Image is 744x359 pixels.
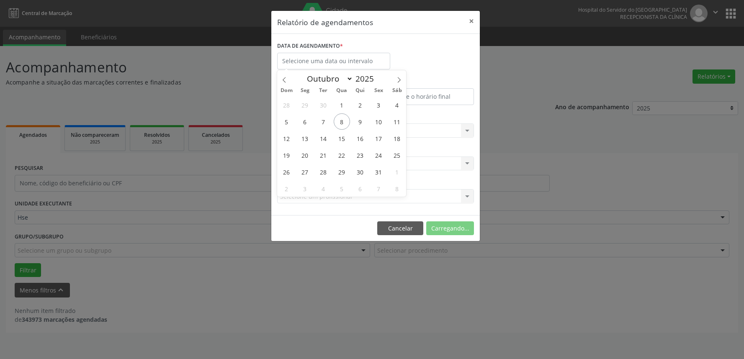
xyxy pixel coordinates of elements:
span: Outubro 2, 2025 [352,97,368,113]
span: Outubro 16, 2025 [352,130,368,146]
span: Novembro 8, 2025 [389,180,405,197]
span: Novembro 5, 2025 [334,180,350,197]
span: Outubro 5, 2025 [278,113,295,130]
button: Close [463,11,480,31]
button: Cancelar [377,221,423,236]
span: Outubro 20, 2025 [297,147,313,163]
span: Dom [277,88,296,93]
span: Outubro 1, 2025 [334,97,350,113]
span: Outubro 24, 2025 [371,147,387,163]
span: Outubro 29, 2025 [334,164,350,180]
span: Outubro 9, 2025 [352,113,368,130]
span: Outubro 31, 2025 [371,164,387,180]
span: Outubro 10, 2025 [371,113,387,130]
span: Outubro 15, 2025 [334,130,350,146]
span: Sáb [388,88,406,93]
span: Novembro 3, 2025 [297,180,313,197]
span: Outubro 21, 2025 [315,147,332,163]
h5: Relatório de agendamentos [277,17,373,28]
label: ATÉ [378,75,474,88]
label: DATA DE AGENDAMENTO [277,40,343,53]
span: Outubro 8, 2025 [334,113,350,130]
span: Outubro 17, 2025 [371,130,387,146]
span: Outubro 12, 2025 [278,130,295,146]
span: Sex [369,88,388,93]
span: Novembro 1, 2025 [389,164,405,180]
input: Selecione uma data ou intervalo [277,53,390,69]
span: Setembro 29, 2025 [297,97,313,113]
span: Outubro 19, 2025 [278,147,295,163]
select: Month [303,73,353,85]
span: Qua [332,88,351,93]
span: Setembro 28, 2025 [278,97,295,113]
span: Outubro 28, 2025 [315,164,332,180]
span: Outubro 6, 2025 [297,113,313,130]
span: Outubro 3, 2025 [371,97,387,113]
span: Outubro 7, 2025 [315,113,332,130]
span: Seg [296,88,314,93]
button: Carregando... [426,221,474,236]
span: Novembro 7, 2025 [371,180,387,197]
span: Outubro 25, 2025 [389,147,405,163]
span: Outubro 14, 2025 [315,130,332,146]
span: Qui [351,88,369,93]
span: Outubro 23, 2025 [352,147,368,163]
span: Outubro 13, 2025 [297,130,313,146]
span: Ter [314,88,332,93]
span: Outubro 27, 2025 [297,164,313,180]
span: Outubro 4, 2025 [389,97,405,113]
span: Outubro 18, 2025 [389,130,405,146]
input: Selecione o horário final [378,88,474,105]
span: Setembro 30, 2025 [315,97,332,113]
input: Year [353,73,381,84]
span: Novembro 2, 2025 [278,180,295,197]
span: Outubro 22, 2025 [334,147,350,163]
span: Outubro 26, 2025 [278,164,295,180]
span: Novembro 6, 2025 [352,180,368,197]
span: Novembro 4, 2025 [315,180,332,197]
span: Outubro 11, 2025 [389,113,405,130]
span: Outubro 30, 2025 [352,164,368,180]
